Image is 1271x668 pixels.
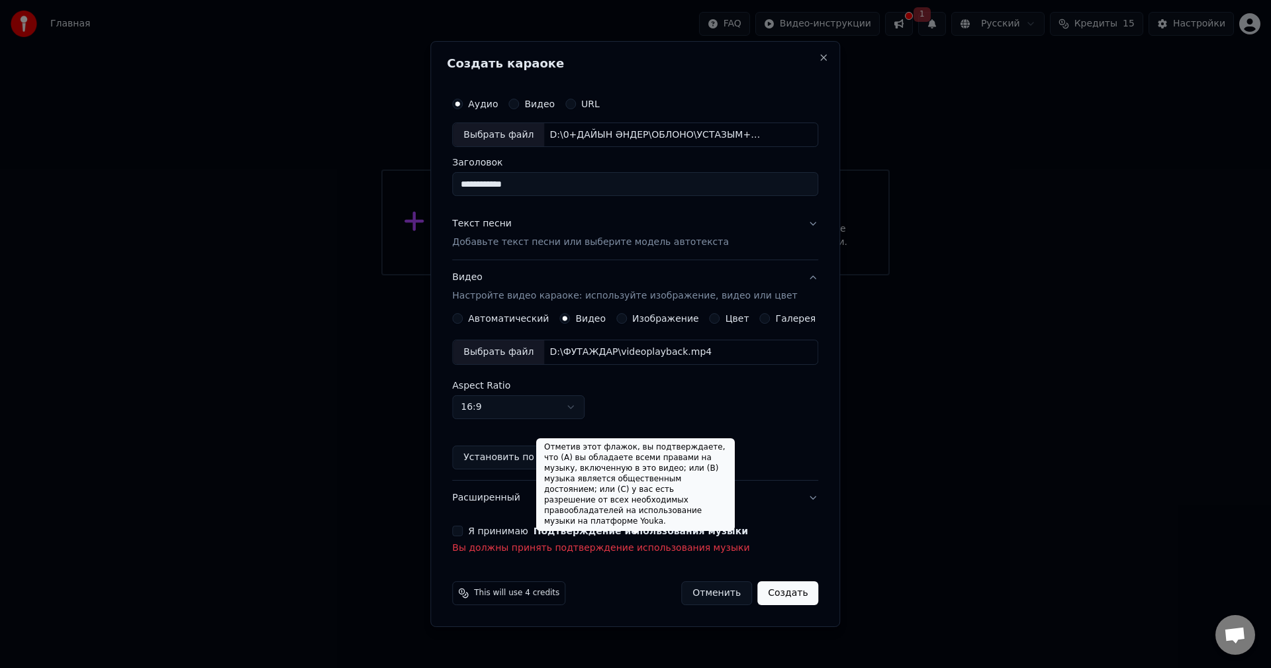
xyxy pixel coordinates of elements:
label: Видео [575,314,606,323]
button: Я принимаю [534,526,748,536]
div: Видео [452,271,797,303]
label: Изображение [632,314,699,323]
div: ВидеоНастройте видео караоке: используйте изображение, видео или цвет [452,313,818,480]
button: Отменить [681,581,752,605]
label: Aspect Ratio [452,381,818,390]
p: Настройте видео караоке: используйте изображение, видео или цвет [452,290,797,303]
div: Текст песни [452,218,512,231]
div: Выбрать файл [453,123,544,147]
label: Цвет [726,314,749,323]
label: URL [581,99,600,109]
label: Автоматический [468,314,549,323]
button: Текст песниДобавьте текст песни или выберите модель автотекста [452,207,818,260]
button: Создать [757,581,818,605]
p: Добавьте текст песни или выберите модель автотекста [452,236,729,250]
p: Вы должны принять подтверждение использования музыки [452,542,818,555]
div: D:\0+ДАЙЫН ӘНДЕР\ОБЛОНО\УСТАЗЫМ+ХОР+.mp3 [544,128,769,142]
button: Установить по умолчанию [452,446,603,469]
button: ВидеоНастройте видео караоке: используйте изображение, видео или цвет [452,261,818,314]
label: Аудио [468,99,498,109]
button: Расширенный [452,481,818,515]
div: Выбрать файл [453,340,544,364]
span: This will use 4 credits [474,588,559,598]
label: Видео [524,99,555,109]
label: Я принимаю [468,526,748,536]
h2: Создать караоке [447,58,824,70]
button: Сбросить [609,446,677,469]
label: Галерея [776,314,816,323]
label: Заголовок [452,158,818,167]
div: D:\ФУТАЖДАР\videoplayback.mp4 [544,346,717,359]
